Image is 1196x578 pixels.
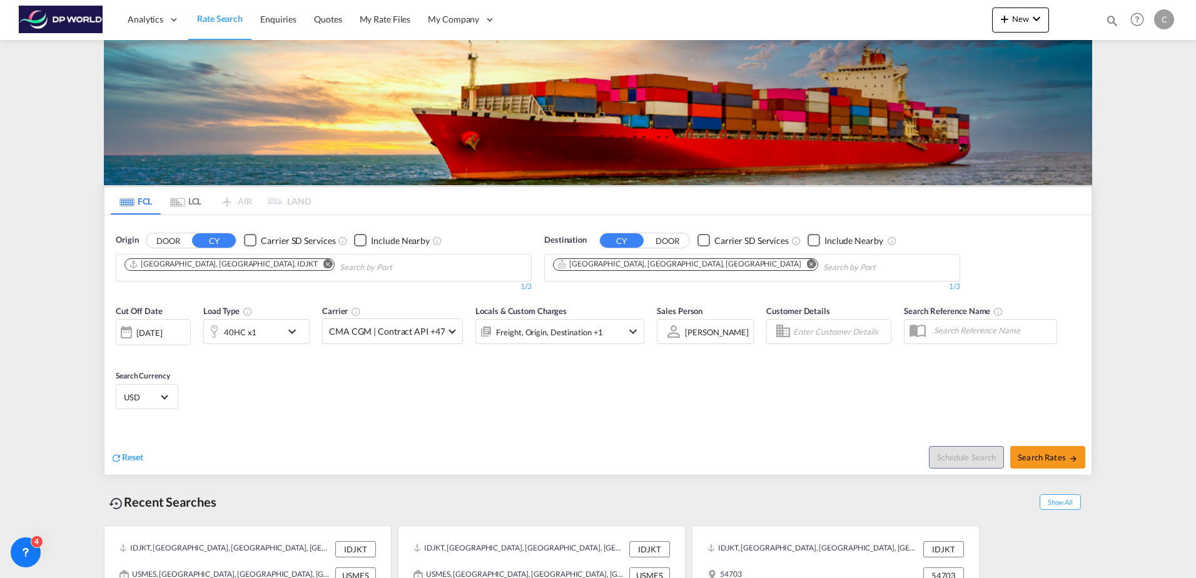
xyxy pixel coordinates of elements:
[129,259,320,270] div: Press delete to remove this chip.
[685,327,749,337] div: [PERSON_NAME]
[1154,9,1174,29] div: C
[322,306,361,316] span: Carrier
[136,327,162,338] div: [DATE]
[128,13,163,26] span: Analytics
[19,6,103,34] img: c08ca190194411f088ed0f3ba295208c.png
[1105,14,1119,28] md-icon: icon-magnify
[824,235,883,247] div: Include Nearby
[109,496,124,511] md-icon: icon-backup-restore
[626,324,641,339] md-icon: icon-chevron-down
[1105,14,1119,33] div: icon-magnify
[315,259,334,271] button: Remove
[600,233,644,248] button: CY
[799,259,818,271] button: Remove
[123,255,464,278] md-chips-wrap: Chips container. Use arrow keys to select chips.
[887,236,897,246] md-icon: Unchecked: Ignores neighbouring ports when fetching rates.Checked : Includes neighbouring ports w...
[1018,452,1078,462] span: Search Rates
[116,234,138,246] span: Origin
[340,258,459,278] input: Chips input.
[684,323,750,341] md-select: Sales Person: Courtney Hebert
[351,307,361,317] md-icon: The selected Trucker/Carrierwill be displayed in the rate results If the rates are from another f...
[1029,11,1044,26] md-icon: icon-chevron-down
[338,236,348,246] md-icon: Unchecked: Search for CY (Container Yard) services for all selected carriers.Checked : Search for...
[244,234,335,247] md-checkbox: Checkbox No Ink
[111,187,161,215] md-tab-item: FCL
[260,14,296,24] span: Enquiries
[360,14,411,24] span: My Rate Files
[923,541,964,557] div: IDJKT
[104,215,1092,475] div: OriginDOOR CY Checkbox No InkUnchecked: Search for CY (Container Yard) services for all selected ...
[929,446,1004,469] button: Note: By default Schedule search will only considerorigin ports, destination ports and cut off da...
[646,233,689,248] button: DOOR
[823,258,942,278] input: Chips input.
[122,452,143,462] span: Reset
[551,255,947,278] md-chips-wrap: Chips container. Use arrow keys to select chips.
[203,306,253,316] span: Load Type
[224,323,256,341] div: 40HC x1
[116,281,532,292] div: 1/3
[1127,9,1154,31] div: Help
[697,234,789,247] md-checkbox: Checkbox No Ink
[111,451,143,465] div: icon-refreshReset
[123,388,171,406] md-select: Select Currency: $ USDUnited States Dollar
[432,236,442,246] md-icon: Unchecked: Ignores neighbouring ports when fetching rates.Checked : Includes neighbouring ports w...
[475,306,567,316] span: Locals & Custom Charges
[192,233,236,248] button: CY
[129,259,318,270] div: Jakarta, Java, IDJKT
[371,235,430,247] div: Include Nearby
[928,321,1057,340] input: Search Reference Name
[104,40,1092,185] img: LCL+%26+FCL+BACKGROUND.png
[119,541,332,557] div: IDJKT, Jakarta, Java, Indonesia, South East Asia, Asia Pacific
[1010,446,1085,469] button: Search Ratesicon-arrow-right
[714,235,789,247] div: Carrier SD Services
[354,234,430,247] md-checkbox: Checkbox No Ink
[707,541,920,557] div: IDJKT, Jakarta, Java, Indonesia, South East Asia, Asia Pacific
[203,319,310,344] div: 40HC x1icon-chevron-down
[104,488,221,516] div: Recent Searches
[992,8,1049,33] button: icon-plus 400-fgNewicon-chevron-down
[544,234,587,246] span: Destination
[766,306,829,316] span: Customer Details
[428,13,479,26] span: My Company
[1127,9,1148,30] span: Help
[116,319,191,345] div: [DATE]
[1040,494,1081,510] span: Show All
[657,306,702,316] span: Sales Person
[314,14,342,24] span: Quotes
[475,319,644,344] div: Freight Origin Destination Factory Stuffingicon-chevron-down
[329,325,445,338] span: CMA CGM | Contract API +47
[116,371,170,380] span: Search Currency
[124,392,159,403] span: USD
[544,281,960,292] div: 1/3
[997,14,1044,24] span: New
[111,452,122,464] md-icon: icon-refresh
[161,187,211,215] md-tab-item: LCL
[243,307,253,317] md-icon: icon-information-outline
[335,541,376,557] div: IDJKT
[793,322,887,341] input: Enter Customer Details
[993,307,1003,317] md-icon: Your search will be saved by the below given name
[261,235,335,247] div: Carrier SD Services
[116,344,125,361] md-datepicker: Select
[413,541,626,557] div: IDJKT, Jakarta, Java, Indonesia, South East Asia, Asia Pacific
[111,187,311,215] md-pagination-wrapper: Use the left and right arrow keys to navigate between tabs
[791,236,801,246] md-icon: Unchecked: Search for CY (Container Yard) services for all selected carriers.Checked : Search for...
[629,541,670,557] div: IDJKT
[285,324,306,339] md-icon: icon-chevron-down
[146,233,190,248] button: DOOR
[496,323,603,341] div: Freight Origin Destination Factory Stuffing
[197,13,243,24] span: Rate Search
[904,306,1003,316] span: Search Reference Name
[557,259,801,270] div: Minneapolis, MN, USMES
[1069,454,1078,463] md-icon: icon-arrow-right
[997,11,1012,26] md-icon: icon-plus 400-fg
[116,306,163,316] span: Cut Off Date
[557,259,804,270] div: Press delete to remove this chip.
[808,234,883,247] md-checkbox: Checkbox No Ink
